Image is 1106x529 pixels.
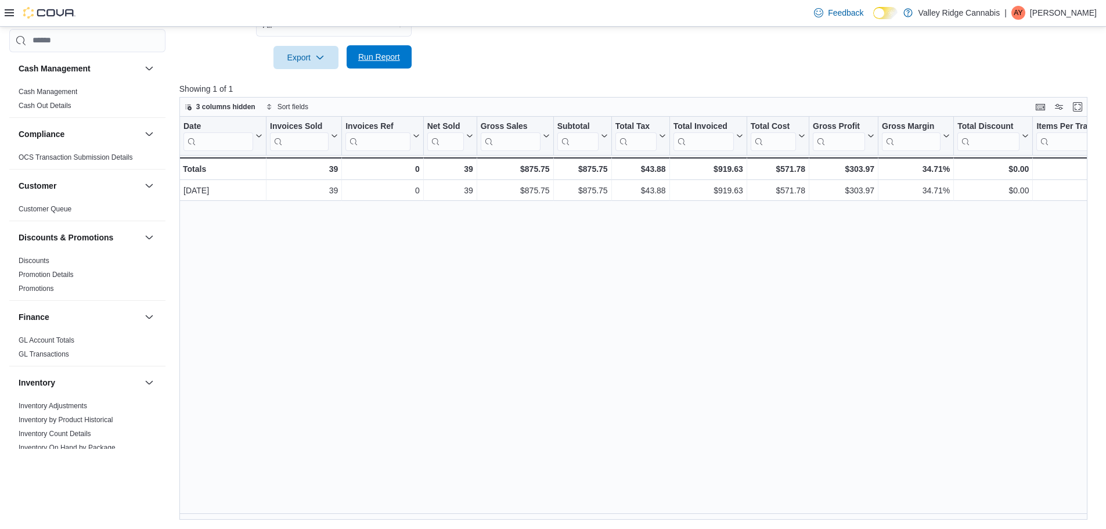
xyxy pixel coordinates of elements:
span: Sort fields [278,102,308,111]
span: Promotion Details [19,270,74,279]
button: Cash Management [142,62,156,75]
div: $875.75 [557,183,607,197]
div: $571.78 [751,162,805,176]
a: Feedback [809,1,868,24]
button: Run Report [347,45,412,69]
button: Compliance [142,127,156,141]
h3: Cash Management [19,63,91,74]
div: Customer [9,202,165,221]
div: Gross Margin [882,121,941,132]
div: Total Discount [957,121,1019,132]
a: Inventory Adjustments [19,402,87,410]
h3: Compliance [19,128,64,140]
button: Compliance [19,128,140,140]
div: Total Cost [751,121,796,150]
div: 39 [270,183,338,197]
div: Totals [183,162,262,176]
div: $919.63 [673,183,743,197]
span: Customer Queue [19,204,71,214]
button: Discounts & Promotions [142,231,156,244]
button: Total Discount [957,121,1029,150]
span: AY [1014,6,1022,20]
a: OCS Transaction Submission Details [19,153,133,161]
div: Total Invoiced [673,121,733,150]
button: Inventory [142,376,156,390]
div: Net Sold [427,121,463,132]
div: Total Cost [751,121,796,132]
span: Inventory Count Details [19,429,91,438]
div: $571.78 [751,183,805,197]
a: Customer Queue [19,205,71,213]
span: Cash Management [19,87,77,96]
button: Finance [19,311,140,323]
span: Inventory by Product Historical [19,415,113,424]
div: $0.00 [957,162,1029,176]
div: Date [183,121,253,132]
div: 39 [270,162,338,176]
h3: Customer [19,180,56,192]
div: Total Tax [615,121,656,150]
button: Net Sold [427,121,473,150]
div: Total Tax [615,121,656,132]
img: Cova [23,7,75,19]
button: Gross Profit [813,121,874,150]
h3: Inventory [19,377,55,388]
span: GL Account Totals [19,336,74,345]
div: 0 [345,183,419,197]
button: Invoices Sold [270,121,338,150]
div: Net Sold [427,121,463,150]
button: Inventory [19,377,140,388]
a: Inventory On Hand by Package [19,444,116,452]
button: 3 columns hidden [180,100,260,114]
span: Cash Out Details [19,101,71,110]
div: Gross Profit [813,121,865,132]
button: Total Invoiced [673,121,743,150]
div: 0 [345,162,419,176]
div: $303.97 [813,183,874,197]
div: Finance [9,333,165,366]
a: Discounts [19,257,49,265]
span: Run Report [358,51,400,63]
div: Cash Management [9,85,165,117]
span: Feedback [828,7,863,19]
div: $875.75 [481,183,550,197]
div: Subtotal [557,121,598,132]
button: Total Tax [615,121,665,150]
p: | [1004,6,1007,20]
div: $303.97 [813,162,874,176]
div: Compliance [9,150,165,169]
button: Cash Management [19,63,140,74]
button: Enter fullscreen [1071,100,1085,114]
a: GL Transactions [19,350,69,358]
button: Invoices Ref [345,121,419,150]
button: Customer [142,179,156,193]
div: 39 [427,183,473,197]
a: Cash Out Details [19,102,71,110]
div: Invoices Sold [270,121,329,132]
input: Dark Mode [873,7,898,19]
div: $43.88 [615,183,665,197]
div: $0.00 [957,183,1029,197]
button: Sort fields [261,100,313,114]
div: 39 [427,162,473,176]
button: Total Cost [751,121,805,150]
div: $875.75 [557,162,607,176]
div: Invoices Ref [345,121,410,132]
div: Invoices Sold [270,121,329,150]
div: Total Discount [957,121,1019,150]
div: 34.71% [882,162,950,176]
span: Promotions [19,284,54,293]
a: Inventory by Product Historical [19,416,113,424]
button: Display options [1052,100,1066,114]
button: Date [183,121,262,150]
button: Customer [19,180,140,192]
div: 34.71% [882,183,950,197]
p: Valley Ridge Cannabis [918,6,1000,20]
button: Gross Sales [480,121,549,150]
button: Export [273,46,338,69]
span: Inventory Adjustments [19,401,87,411]
div: [DATE] [183,183,262,197]
p: [PERSON_NAME] [1030,6,1097,20]
div: Andrew Yu [1011,6,1025,20]
span: 3 columns hidden [196,102,255,111]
